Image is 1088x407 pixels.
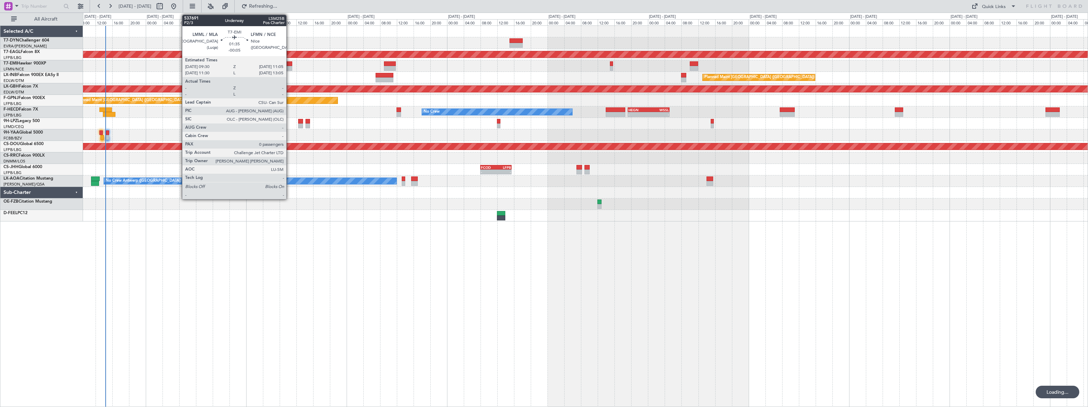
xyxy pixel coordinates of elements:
[3,153,45,158] a: CS-RRCFalcon 900LX
[3,73,17,77] span: LX-INB
[496,165,511,169] div: LFPB
[649,112,669,116] div: -
[649,108,669,112] div: WSSL
[21,1,61,12] input: Trip Number
[1067,19,1083,25] div: 04:00
[883,19,899,25] div: 08:00
[982,3,1006,10] div: Quick Links
[749,19,765,25] div: 00:00
[3,130,43,135] a: 9H-YAAGlobal 5000
[448,14,475,20] div: [DATE] - [DATE]
[1000,19,1017,25] div: 12:00
[514,19,531,25] div: 16:00
[951,14,977,20] div: [DATE] - [DATE]
[3,38,19,43] span: T7-DYN
[146,19,163,25] div: 00:00
[3,67,24,72] a: LFMN/NCE
[464,19,481,25] div: 04:00
[497,19,514,25] div: 12:00
[531,19,547,25] div: 20:00
[3,107,19,112] span: F-HECD
[631,19,648,25] div: 20:00
[1051,14,1078,20] div: [DATE] - [DATE]
[3,211,28,215] a: D-FEELPC12
[263,19,280,25] div: 04:00
[8,14,76,25] button: All Aircraft
[3,153,18,158] span: CS-RRC
[3,176,20,181] span: LX-AOA
[112,19,129,25] div: 16:00
[649,14,676,20] div: [DATE] - [DATE]
[983,19,1000,25] div: 08:00
[698,19,715,25] div: 12:00
[414,19,430,25] div: 16:00
[866,19,883,25] div: 04:00
[496,170,511,174] div: -
[330,19,347,25] div: 20:00
[3,147,22,152] a: LFPB/LBG
[1033,19,1050,25] div: 20:00
[816,19,832,25] div: 16:00
[899,19,916,25] div: 12:00
[179,19,196,25] div: 08:00
[3,38,49,43] a: T7-DYNChallenger 604
[549,14,575,20] div: [DATE] - [DATE]
[3,96,45,100] a: F-GPNJFalcon 900EX
[196,19,213,25] div: 12:00
[3,165,42,169] a: CS-JHHGlobal 6000
[3,73,59,77] a: LX-INBFalcon 900EX EASy II
[564,19,581,25] div: 04:00
[106,176,181,186] div: No Crew Antwerp ([GEOGRAPHIC_DATA])
[1036,386,1079,398] div: Loading...
[704,72,814,83] div: Planned Maint [GEOGRAPHIC_DATA] ([GEOGRAPHIC_DATA])
[850,14,877,20] div: [DATE] - [DATE]
[966,19,983,25] div: 04:00
[229,19,246,25] div: 20:00
[129,19,146,25] div: 20:00
[628,108,649,112] div: HEGN
[249,4,278,9] span: Refreshing...
[447,19,464,25] div: 00:00
[3,113,22,118] a: LFPB/LBG
[765,19,782,25] div: 04:00
[296,19,313,25] div: 12:00
[84,14,111,20] div: [DATE] - [DATE]
[3,211,17,215] span: D-FEEL
[3,78,24,83] a: EDLW/DTM
[581,19,598,25] div: 08:00
[199,165,214,169] div: FCBB
[681,19,698,25] div: 08:00
[380,19,397,25] div: 08:00
[348,14,375,20] div: [DATE] - [DATE]
[750,14,777,20] div: [DATE] - [DATE]
[213,19,229,25] div: 16:00
[199,170,214,174] div: -
[424,107,440,117] div: No Crew
[598,19,614,25] div: 12:00
[3,61,46,66] a: T7-EMIHawker 900XP
[3,44,47,49] a: EVRA/[PERSON_NAME]
[3,170,22,175] a: LFPB/LBG
[481,165,496,169] div: FCOD
[363,19,380,25] div: 04:00
[968,1,1020,12] button: Quick Links
[3,50,40,54] a: T7-EAGLFalcon 8X
[648,19,665,25] div: 00:00
[3,130,19,135] span: 9H-YAA
[3,165,18,169] span: CS-JHH
[3,119,17,123] span: 9H-LPZ
[3,101,22,106] a: LFPB/LBG
[3,124,24,129] a: LFMD/CEQ
[79,19,96,25] div: 08:00
[3,90,24,95] a: EDLW/DTM
[3,142,20,146] span: CS-DOU
[916,19,933,25] div: 16:00
[247,14,274,20] div: [DATE] - [DATE]
[3,84,38,89] a: LX-GBHFalcon 7X
[628,112,649,116] div: -
[96,19,112,25] div: 12:00
[782,19,799,25] div: 08:00
[3,96,18,100] span: F-GPNJ
[950,19,966,25] div: 00:00
[547,19,564,25] div: 00:00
